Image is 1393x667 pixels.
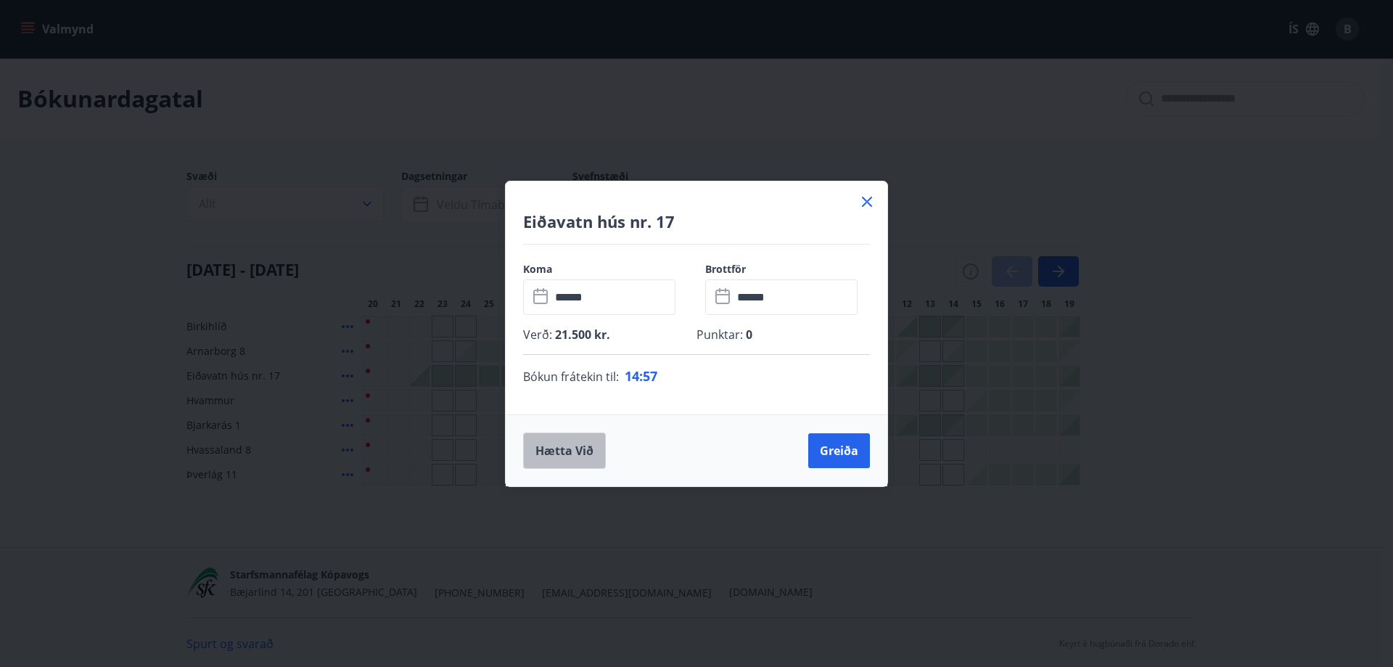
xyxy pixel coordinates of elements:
span: 21.500 kr. [552,327,610,343]
span: 0 [743,327,752,343]
p: Punktar : [696,327,870,343]
label: Koma [523,262,688,277]
label: Brottför [705,262,870,277]
p: Verð : [523,327,696,343]
span: Bókun frátekin til : [523,368,619,385]
button: Greiða [808,433,870,468]
h4: Eiðavatn hús nr. 17 [523,210,870,232]
span: 57 [643,367,657,385]
span: 14 : [625,367,643,385]
button: Hætta við [523,433,606,469]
